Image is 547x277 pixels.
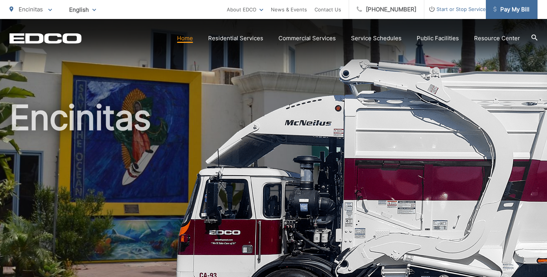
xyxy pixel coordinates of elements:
a: EDCD logo. Return to the homepage. [9,33,82,44]
span: Pay My Bill [493,5,530,14]
a: Residential Services [208,34,263,43]
a: Contact Us [315,5,341,14]
a: News & Events [271,5,307,14]
a: Public Facilities [417,34,459,43]
a: Service Schedules [351,34,402,43]
span: English [63,3,102,16]
a: Home [177,34,193,43]
a: Resource Center [474,34,520,43]
a: Commercial Services [278,34,336,43]
a: About EDCO [227,5,263,14]
span: Encinitas [19,6,43,13]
